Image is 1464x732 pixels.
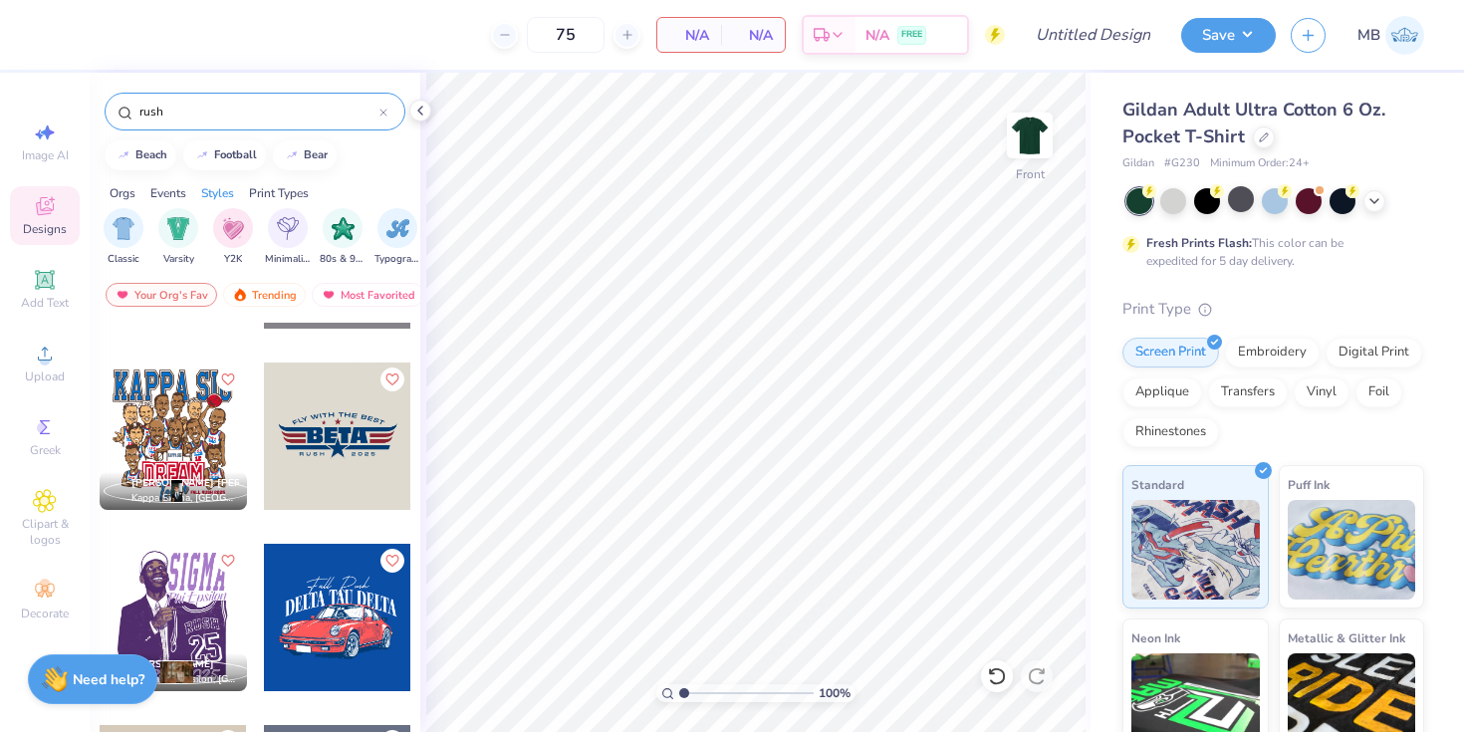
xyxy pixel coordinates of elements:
div: Trending [223,283,306,307]
div: Print Types [249,184,309,202]
span: Y2K [224,252,242,267]
span: [PERSON_NAME] [PERSON_NAME] [131,476,300,490]
img: Standard [1131,500,1260,600]
div: football [214,149,257,160]
button: Like [380,367,404,391]
span: FREE [901,28,922,42]
span: MB [1357,24,1380,47]
span: Sigma Phi Epsilon, [GEOGRAPHIC_DATA] [131,672,239,687]
span: Kappa Sigma, [GEOGRAPHIC_DATA][US_STATE] [131,491,239,506]
span: Standard [1131,474,1184,495]
span: N/A [865,25,889,46]
span: Designs [23,221,67,237]
button: filter button [213,208,253,267]
img: Madison Brewington [1385,16,1424,55]
img: Typography Image [386,217,409,240]
span: Image AI [22,147,69,163]
div: Most Favorited [312,283,424,307]
div: Screen Print [1122,338,1219,367]
span: Minimum Order: 24 + [1210,155,1310,172]
button: Like [216,549,240,573]
div: Styles [201,184,234,202]
span: Puff Ink [1288,474,1330,495]
input: – – [527,17,605,53]
img: trending.gif [232,288,248,302]
span: Minimalist [265,252,311,267]
div: beach [135,149,167,160]
button: Like [380,549,404,573]
div: Vinyl [1294,377,1349,407]
span: Typography [374,252,420,267]
div: filter for Classic [104,208,143,267]
span: N/A [733,25,773,46]
span: 80s & 90s [320,252,366,267]
div: filter for 80s & 90s [320,208,366,267]
img: Puff Ink [1288,500,1416,600]
div: Embroidery [1225,338,1320,367]
button: bear [273,140,337,170]
button: filter button [265,208,311,267]
span: # G230 [1164,155,1200,172]
span: Gildan [1122,155,1154,172]
span: Metallic & Glitter Ink [1288,627,1405,648]
span: Neon Ink [1131,627,1180,648]
span: Add Text [21,295,69,311]
div: Print Type [1122,298,1424,321]
button: beach [105,140,176,170]
img: most_fav.gif [115,288,130,302]
div: Applique [1122,377,1202,407]
span: N/A [669,25,709,46]
div: This color can be expedited for 5 day delivery. [1146,234,1391,270]
span: Decorate [21,606,69,621]
input: Try "Alpha" [137,102,379,122]
div: Orgs [110,184,135,202]
button: filter button [104,208,143,267]
div: Your Org's Fav [106,283,217,307]
img: trend_line.gif [116,149,131,161]
span: Upload [25,368,65,384]
button: football [183,140,266,170]
span: [PERSON_NAME] [131,657,214,671]
div: Front [1016,165,1045,183]
div: Foil [1355,377,1402,407]
span: 100 % [819,684,851,702]
img: Varsity Image [167,217,190,240]
strong: Need help? [73,670,144,689]
div: Rhinestones [1122,417,1219,447]
img: most_fav.gif [321,288,337,302]
button: Save [1181,18,1276,53]
img: Y2K Image [222,217,244,240]
img: Minimalist Image [277,217,299,240]
a: MB [1357,16,1424,55]
div: bear [304,149,328,160]
input: Untitled Design [1020,15,1166,55]
button: filter button [320,208,366,267]
img: Front [1010,116,1050,155]
img: Classic Image [113,217,135,240]
span: Classic [108,252,139,267]
img: 80s & 90s Image [332,217,355,240]
span: Greek [30,442,61,458]
button: filter button [374,208,420,267]
img: trend_line.gif [284,149,300,161]
button: Like [216,367,240,391]
div: filter for Y2K [213,208,253,267]
strong: Fresh Prints Flash: [1146,235,1252,251]
div: Events [150,184,186,202]
div: filter for Typography [374,208,420,267]
button: filter button [158,208,198,267]
div: Transfers [1208,377,1288,407]
div: filter for Minimalist [265,208,311,267]
img: trend_line.gif [194,149,210,161]
div: filter for Varsity [158,208,198,267]
span: Clipart & logos [10,516,80,548]
span: Gildan Adult Ultra Cotton 6 Oz. Pocket T-Shirt [1122,98,1385,148]
div: Digital Print [1326,338,1422,367]
span: Varsity [163,252,194,267]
